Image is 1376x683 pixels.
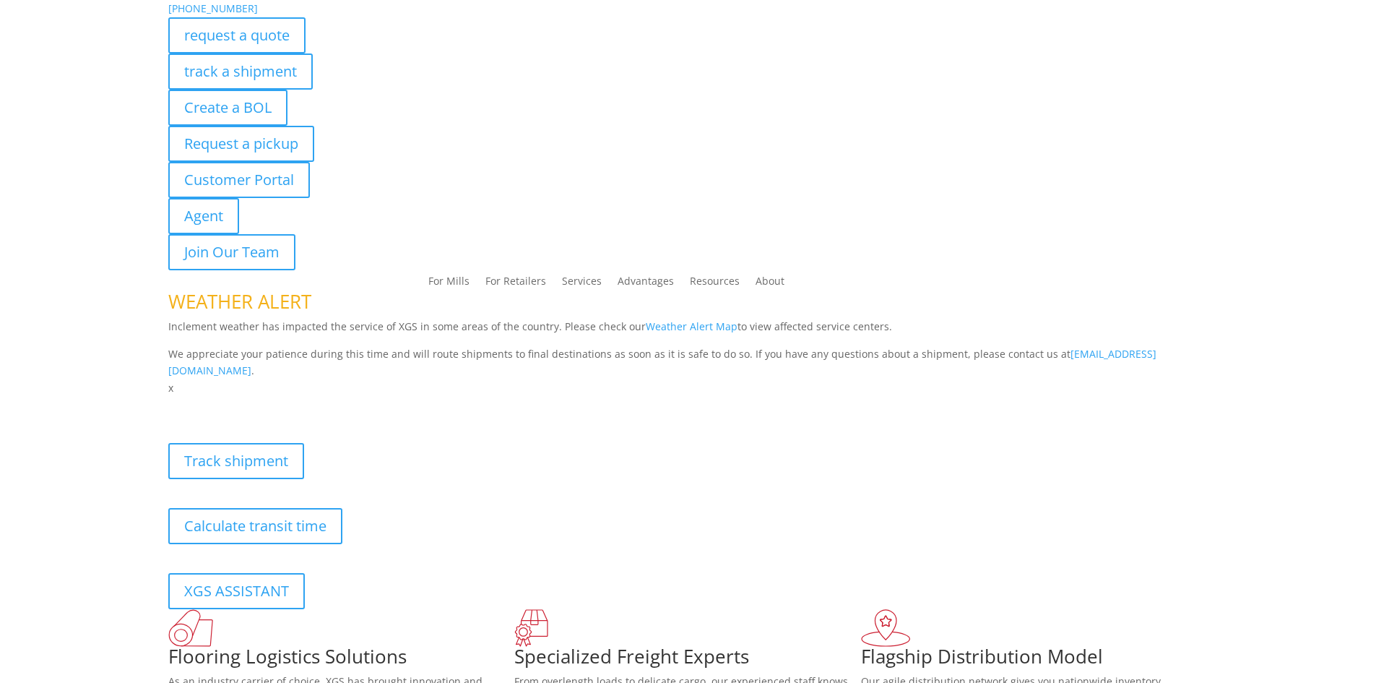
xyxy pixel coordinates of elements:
a: For Retailers [485,276,546,292]
p: x [168,379,1208,397]
a: Request a pickup [168,126,314,162]
span: WEATHER ALERT [168,288,311,314]
a: request a quote [168,17,306,53]
a: Calculate transit time [168,508,342,544]
a: About [756,276,784,292]
a: XGS ASSISTANT [168,573,305,609]
a: Resources [690,276,740,292]
a: Create a BOL [168,90,287,126]
a: Join Our Team [168,234,295,270]
img: xgs-icon-flagship-distribution-model-red [861,609,911,647]
a: [PHONE_NUMBER] [168,1,258,15]
a: Advantages [618,276,674,292]
p: We appreciate your patience during this time and will route shipments to final destinations as so... [168,345,1208,380]
h1: Flagship Distribution Model [861,647,1208,673]
a: Services [562,276,602,292]
img: xgs-icon-focused-on-flooring-red [514,609,548,647]
p: Inclement weather has impacted the service of XGS in some areas of the country. Please check our ... [168,318,1208,345]
h1: Specialized Freight Experts [514,647,861,673]
a: Agent [168,198,239,234]
a: Track shipment [168,443,304,479]
a: For Mills [428,276,470,292]
h1: Flooring Logistics Solutions [168,647,515,673]
img: xgs-icon-total-supply-chain-intelligence-red [168,609,213,647]
b: Visibility, transparency, and control for your entire supply chain. [168,399,490,413]
a: Weather Alert Map [646,319,737,333]
a: track a shipment [168,53,313,90]
a: Customer Portal [168,162,310,198]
